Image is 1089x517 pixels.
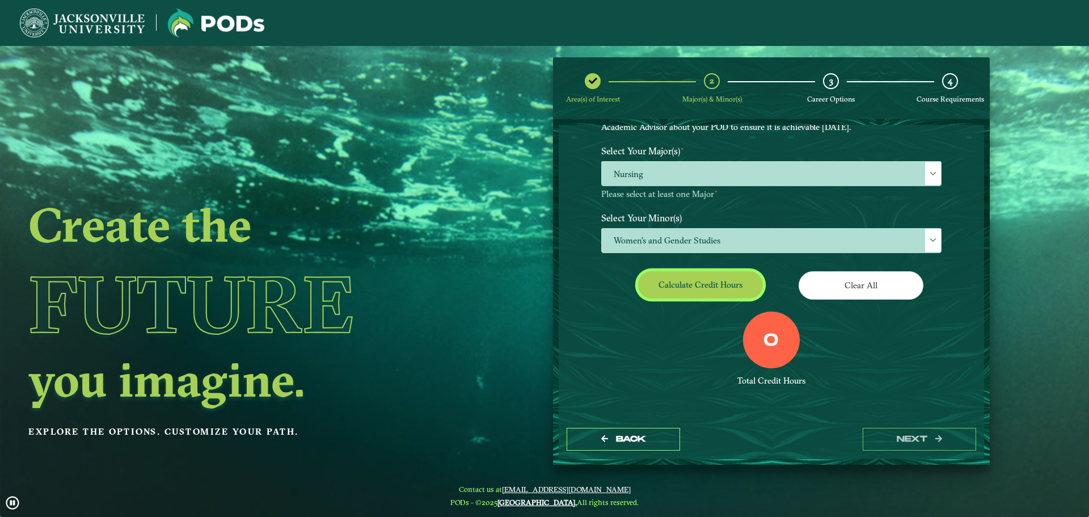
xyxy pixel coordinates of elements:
h2: Create the [28,201,462,249]
button: next [863,428,976,451]
span: Contact us at [450,485,639,494]
img: Jacksonville University logo [168,9,264,37]
p: Explore the options. Customize your path. [28,423,462,440]
span: Course Requirements [917,95,984,103]
span: Major(s) & Minor(s) [682,95,742,103]
span: 2 [710,75,714,86]
div: Total Credit Hours [601,376,942,386]
span: 3 [829,75,833,86]
p: Please select at least one Major [601,189,942,200]
span: Back [616,434,646,444]
label: 0 [763,330,779,352]
span: Area(s) of Interest [566,95,620,103]
button: Calculate credit hours [638,271,763,298]
sup: ⋆ [680,144,685,153]
span: PODs - ©2025 All rights reserved. [450,498,639,507]
span: Nursing [602,162,941,186]
label: Select Your Minor(s) [593,207,950,228]
button: Clear All [799,271,923,299]
img: Jacksonville University logo [20,9,145,37]
h2: you imagine. [28,356,462,403]
h1: Future [28,253,462,356]
span: Women's and Gender Studies [602,229,941,253]
label: Select Your Major(s) [593,141,950,162]
a: [GEOGRAPHIC_DATA]. [497,498,577,507]
sup: ⋆ [714,187,718,195]
button: Back [567,428,680,451]
a: [EMAIL_ADDRESS][DOMAIN_NAME] [502,485,631,494]
span: 4 [948,75,952,86]
span: Career Options [807,95,855,103]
